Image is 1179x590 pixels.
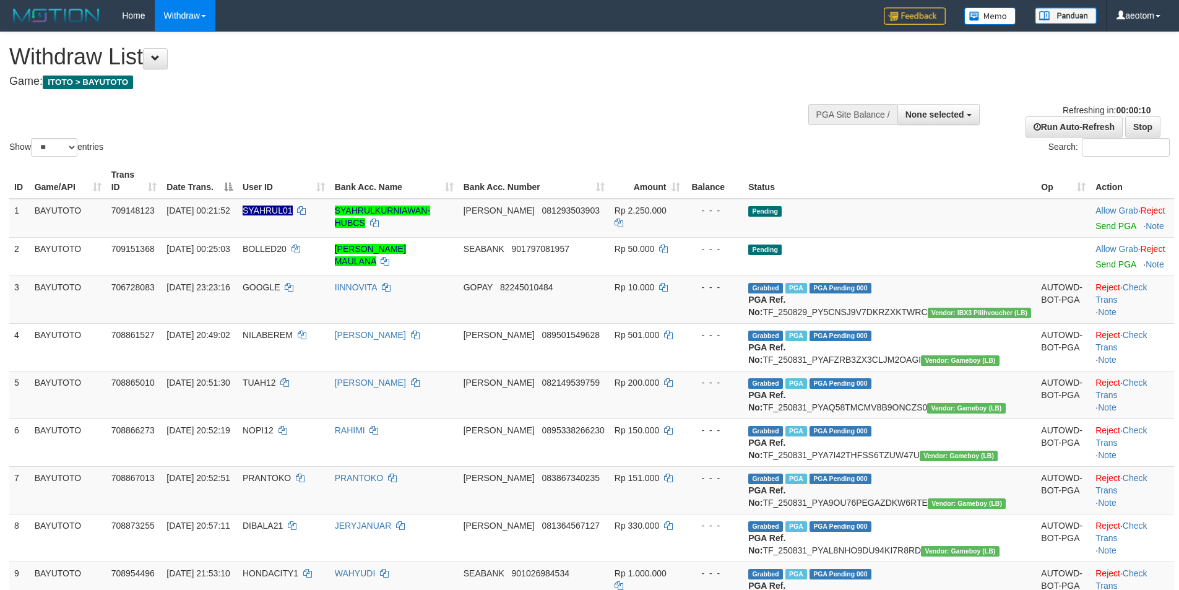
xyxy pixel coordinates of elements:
[335,521,392,531] a: JERYJANUAR
[9,237,30,275] td: 2
[243,378,276,388] span: TUAH12
[785,378,807,389] span: Marked by aeojona
[1095,521,1147,543] a: Check Trans
[1095,330,1147,352] a: Check Trans
[748,533,785,555] b: PGA Ref. No:
[1090,199,1174,238] td: ·
[884,7,946,25] img: Feedback.jpg
[927,403,1005,414] span: Vendor URL: https://dashboard.q2checkout.com/secure
[1036,275,1090,323] td: AUTOWD-BOT-PGA
[743,275,1036,323] td: TF_250829_PY5CNSJ9V7DKRZXKTWRC
[1036,419,1090,466] td: AUTOWD-BOT-PGA
[9,138,103,157] label: Show entries
[464,244,504,254] span: SEABANK
[542,206,600,215] span: Copy 081293503903 to clipboard
[748,206,782,217] span: Pending
[106,163,162,199] th: Trans ID: activate to sort column ascending
[1090,275,1174,323] td: · ·
[748,283,783,293] span: Grabbed
[905,110,964,119] span: None selected
[690,472,739,484] div: - - -
[243,330,293,340] span: NILABEREM
[335,378,406,388] a: [PERSON_NAME]
[810,569,871,579] span: PGA Pending
[9,45,774,69] h1: Withdraw List
[690,519,739,532] div: - - -
[1141,244,1165,254] a: Reject
[785,426,807,436] span: Marked by aeojona
[9,323,30,371] td: 4
[748,378,783,389] span: Grabbed
[30,323,106,371] td: BAYUTOTO
[810,521,871,532] span: PGA Pending
[464,568,504,578] span: SEABANK
[615,568,667,578] span: Rp 1.000.000
[238,163,330,199] th: User ID: activate to sort column ascending
[243,282,280,292] span: GOOGLE
[690,281,739,293] div: - - -
[1095,330,1120,340] a: Reject
[459,163,610,199] th: Bank Acc. Number: activate to sort column ascending
[810,378,871,389] span: PGA Pending
[748,245,782,255] span: Pending
[243,244,287,254] span: BOLLED20
[615,244,655,254] span: Rp 50.000
[335,473,383,483] a: PRANTOKO
[30,419,106,466] td: BAYUTOTO
[1095,244,1140,254] span: ·
[9,371,30,419] td: 5
[330,163,459,199] th: Bank Acc. Name: activate to sort column ascending
[1090,466,1174,514] td: · ·
[810,283,871,293] span: PGA Pending
[1090,419,1174,466] td: · ·
[748,474,783,484] span: Grabbed
[1095,473,1120,483] a: Reject
[9,6,103,25] img: MOTION_logo.png
[9,514,30,562] td: 8
[1095,473,1147,495] a: Check Trans
[9,163,30,199] th: ID
[748,295,785,317] b: PGA Ref. No:
[928,498,1006,509] span: Vendor URL: https://dashboard.q2checkout.com/secure
[464,330,535,340] span: [PERSON_NAME]
[335,330,406,340] a: [PERSON_NAME]
[743,419,1036,466] td: TF_250831_PYA7I42THFSS6TZUW47U
[785,569,807,579] span: Marked by aeocindy
[748,569,783,579] span: Grabbed
[111,473,155,483] span: 708867013
[9,76,774,88] h4: Game:
[30,163,106,199] th: Game/API: activate to sort column ascending
[785,331,807,341] span: Marked by aeojona
[335,282,377,292] a: IINNOVITA
[1095,425,1120,435] a: Reject
[690,567,739,579] div: - - -
[1090,237,1174,275] td: ·
[166,378,230,388] span: [DATE] 20:51:30
[1095,378,1120,388] a: Reject
[690,243,739,255] div: - - -
[785,474,807,484] span: Marked by aeojona
[615,473,659,483] span: Rp 151.000
[335,568,376,578] a: WAHYUDI
[30,199,106,238] td: BAYUTOTO
[1116,105,1151,115] strong: 00:00:10
[1090,323,1174,371] td: · ·
[690,376,739,389] div: - - -
[1036,514,1090,562] td: AUTOWD-BOT-PGA
[1098,307,1116,317] a: Note
[9,275,30,323] td: 3
[928,308,1032,318] span: Vendor URL: https://dashboard.q2checkout.com/secure
[1095,378,1147,400] a: Check Trans
[1035,7,1097,24] img: panduan.png
[1095,282,1147,305] a: Check Trans
[615,282,655,292] span: Rp 10.000
[243,568,298,578] span: HONDACITY1
[1125,116,1160,137] a: Stop
[30,466,106,514] td: BAYUTOTO
[30,237,106,275] td: BAYUTOTO
[30,371,106,419] td: BAYUTOTO
[9,199,30,238] td: 1
[111,330,155,340] span: 708861527
[921,546,999,557] span: Vendor URL: https://dashboard.q2checkout.com/secure
[111,206,155,215] span: 709148123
